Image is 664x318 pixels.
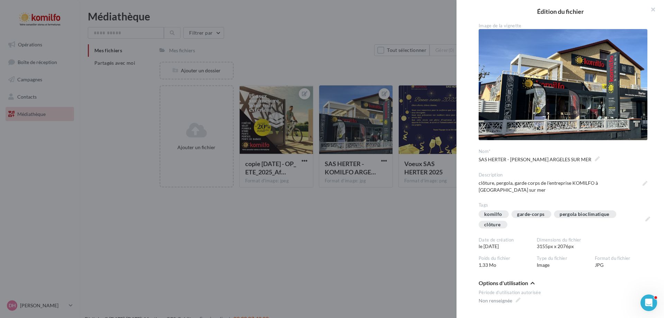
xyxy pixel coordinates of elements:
button: Options d'utilisation [479,280,535,288]
h2: Édition du fichier [468,8,653,15]
iframe: Intercom live chat [640,294,657,311]
span: clôture, pergola, garde corps de l'entreprise KOMILFO à [GEOGRAPHIC_DATA] sur mer [479,178,647,195]
img: SAS HERTER - KOMILFO ARGELES SUR MER [479,29,647,140]
div: 1.33 Mo [479,255,537,269]
span: SAS HERTER - [PERSON_NAME] ARGELES SUR MER [479,155,600,164]
div: Tags [479,202,647,208]
span: Options d'utilisation [479,280,528,286]
div: Type du fichier [537,255,589,262]
div: clôture [484,222,500,227]
div: Dimensions du fichier [537,237,647,243]
div: Date de création [479,237,531,243]
div: Description [479,172,647,178]
div: JPG [595,255,653,269]
div: Poids du fichier [479,255,531,262]
div: le [DATE] [479,237,537,250]
div: pergola bioclimatique [560,212,609,217]
div: Format du fichier [595,255,647,262]
div: Image de la vignette [479,23,647,29]
div: 3155px x 2076px [537,237,653,250]
div: Période d’utilisation autorisée [479,290,647,296]
div: komilfo [484,212,502,217]
div: garde-corps [517,212,544,217]
span: Non renseignée [479,296,520,306]
div: Image [537,255,595,269]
